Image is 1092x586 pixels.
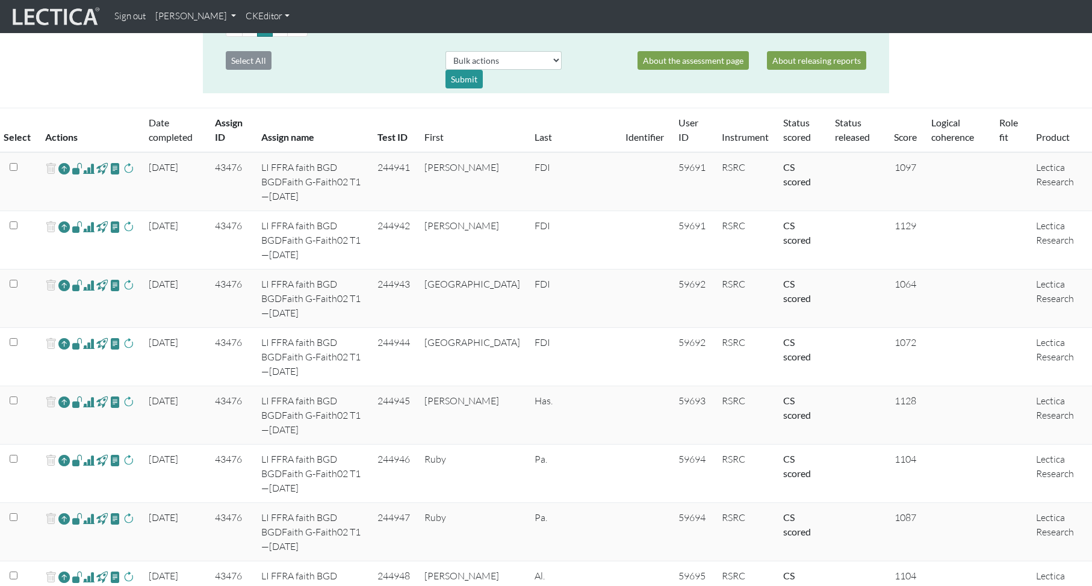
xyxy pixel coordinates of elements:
td: [PERSON_NAME] [417,386,527,445]
span: view [96,278,108,292]
a: Sign out [110,5,150,28]
td: [DATE] [141,445,208,503]
td: 244946 [370,445,417,503]
th: Actions [38,108,141,153]
span: delete [45,218,57,236]
td: Pa. [527,503,618,561]
span: view [96,453,108,467]
span: view [110,453,121,467]
td: FDI [527,152,618,211]
td: LI FFRA faith BGD BGDFaith G-Faith02 T1—[DATE] [254,445,370,503]
img: lecticalive [10,5,100,28]
td: LI FFRA faith BGD BGDFaith G-Faith02 T1—[DATE] [254,270,370,328]
td: RSRC [715,386,776,445]
td: FDI [527,328,618,386]
a: Reopen [58,160,70,177]
td: RSRC [715,211,776,270]
a: Completed = assessment has been completed; CS scored = assessment has been CLAS scored; LS scored... [783,278,811,304]
a: Date completed [149,117,193,143]
span: 1104 [895,453,916,465]
td: [DATE] [141,503,208,561]
a: Reopen [58,510,70,528]
span: delete [45,335,57,353]
td: [PERSON_NAME] [417,152,527,211]
a: Reopen [58,218,70,236]
a: User ID [678,117,698,143]
span: 1087 [895,511,916,523]
td: 244944 [370,328,417,386]
td: Has. [527,386,618,445]
th: Assign ID [208,108,254,153]
td: RSRC [715,152,776,211]
td: 59694 [671,503,715,561]
span: Analyst score [83,395,95,409]
span: Analyst score [83,161,95,176]
td: Lectica Research [1029,503,1092,561]
span: view [72,278,83,292]
td: FDI [527,211,618,270]
span: view [110,161,121,175]
td: 59692 [671,328,715,386]
a: About the assessment page [638,51,749,70]
span: rescore [123,511,134,526]
a: Reopen [58,569,70,586]
span: view [72,220,83,233]
td: Lectica Research [1029,152,1092,211]
a: Reopen [58,393,70,411]
div: Submit [445,70,483,88]
td: RSRC [715,270,776,328]
span: view [96,395,108,409]
td: LI FFRA faith BGD BGDFaith G-Faith02 T1—[DATE] [254,152,370,211]
td: [DATE] [141,270,208,328]
td: 59693 [671,386,715,445]
span: view [72,161,83,175]
td: LI FFRA faith BGD BGDFaith G-Faith02 T1—[DATE] [254,386,370,445]
span: view [72,570,83,584]
td: Lectica Research [1029,445,1092,503]
span: rescore [123,395,134,409]
td: [GEOGRAPHIC_DATA] [417,328,527,386]
a: Reopen [58,452,70,469]
td: 244942 [370,211,417,270]
span: view [96,570,108,584]
td: [GEOGRAPHIC_DATA] [417,270,527,328]
td: Lectica Research [1029,328,1092,386]
span: 1064 [895,278,916,290]
td: 43476 [208,503,254,561]
th: Assign name [254,108,370,153]
td: RSRC [715,445,776,503]
td: 43476 [208,445,254,503]
a: Role fit [999,117,1018,143]
span: Analyst score [83,278,95,292]
span: delete [45,160,57,177]
span: rescore [123,220,134,234]
td: [PERSON_NAME] [417,211,527,270]
a: Completed = assessment has been completed; CS scored = assessment has been CLAS scored; LS scored... [783,220,811,245]
td: 59692 [671,270,715,328]
span: 1128 [895,395,916,407]
a: First [424,131,444,143]
td: 43476 [208,386,254,445]
a: Score [894,131,917,143]
td: Ruby [417,503,527,561]
td: 244943 [370,270,417,328]
td: RSRC [715,503,776,561]
button: Select All [226,51,271,70]
span: view [72,511,83,525]
span: 1104 [895,570,916,582]
span: delete [45,510,57,528]
span: view [72,336,83,350]
span: 1129 [895,220,916,232]
span: delete [45,452,57,469]
td: LI FFRA faith BGD BGDFaith G-Faith02 T1—[DATE] [254,328,370,386]
a: Status released [835,117,870,143]
span: rescore [123,161,134,176]
td: 59691 [671,152,715,211]
span: Analyst score [83,570,95,584]
td: [DATE] [141,328,208,386]
td: 43476 [208,211,254,270]
td: 43476 [208,152,254,211]
td: 244947 [370,503,417,561]
th: Test ID [370,108,417,153]
span: view [96,336,108,350]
